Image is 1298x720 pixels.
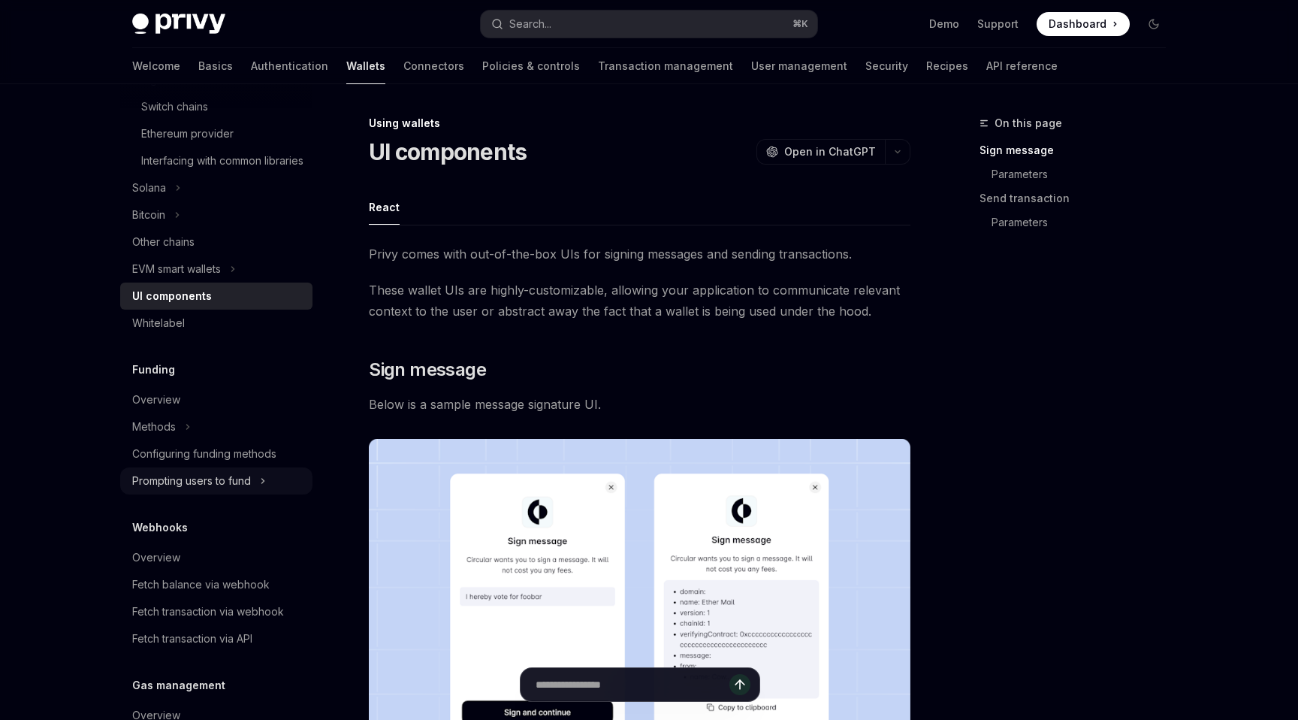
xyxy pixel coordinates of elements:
[132,576,270,594] div: Fetch balance via webhook
[198,48,233,84] a: Basics
[980,162,1178,186] a: Parameters
[132,206,165,224] div: Bitcoin
[132,676,225,694] h5: Gas management
[132,549,180,567] div: Overview
[792,18,808,30] span: ⌘ K
[120,544,312,571] a: Overview
[482,48,580,84] a: Policies & controls
[346,48,385,84] a: Wallets
[132,179,166,197] div: Solana
[369,244,910,265] span: Privy comes with out-of-the-box UIs for signing messages and sending transactions.
[1037,12,1130,36] a: Dashboard
[980,186,1178,210] a: Send transaction
[141,125,234,143] div: Ethereum provider
[132,519,188,537] h5: Webhooks
[481,11,817,38] button: Open search
[980,138,1178,162] a: Sign message
[120,386,312,413] a: Overview
[598,48,733,84] a: Transaction management
[369,138,527,165] h1: UI components
[403,48,464,84] a: Connectors
[120,310,312,337] a: Whitelabel
[120,413,312,440] button: Toggle Methods section
[120,598,312,625] a: Fetch transaction via webhook
[369,116,910,131] div: Using wallets
[986,48,1058,84] a: API reference
[141,152,303,170] div: Interfacing with common libraries
[251,48,328,84] a: Authentication
[120,467,312,495] button: Toggle Prompting users to fund section
[132,361,175,379] h5: Funding
[120,283,312,310] a: UI components
[756,139,885,165] button: Open in ChatGPT
[120,256,312,283] button: Toggle EVM smart wallets section
[369,189,400,225] div: React
[120,440,312,467] a: Configuring funding methods
[509,15,551,33] div: Search...
[995,114,1062,132] span: On this page
[929,17,959,32] a: Demo
[536,668,729,701] input: Ask a question...
[132,630,252,648] div: Fetch transaction via API
[132,445,276,463] div: Configuring funding methods
[926,48,968,84] a: Recipes
[1049,17,1106,32] span: Dashboard
[120,201,312,228] button: Toggle Bitcoin section
[977,17,1019,32] a: Support
[132,603,284,621] div: Fetch transaction via webhook
[751,48,847,84] a: User management
[120,625,312,652] a: Fetch transaction via API
[980,210,1178,234] a: Parameters
[120,147,312,174] a: Interfacing with common libraries
[369,358,486,382] span: Sign message
[369,280,910,322] span: These wallet UIs are highly-customizable, allowing your application to communicate relevant conte...
[120,174,312,201] button: Toggle Solana section
[865,48,908,84] a: Security
[132,391,180,409] div: Overview
[369,394,910,415] span: Below is a sample message signature UI.
[132,233,195,251] div: Other chains
[132,260,221,278] div: EVM smart wallets
[132,472,251,490] div: Prompting users to fund
[132,48,180,84] a: Welcome
[132,418,176,436] div: Methods
[120,571,312,598] a: Fetch balance via webhook
[1142,12,1166,36] button: Toggle dark mode
[120,228,312,256] a: Other chains
[132,14,225,35] img: dark logo
[132,287,212,305] div: UI components
[132,314,185,332] div: Whitelabel
[784,144,876,159] span: Open in ChatGPT
[729,674,750,695] button: Send message
[120,120,312,147] a: Ethereum provider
